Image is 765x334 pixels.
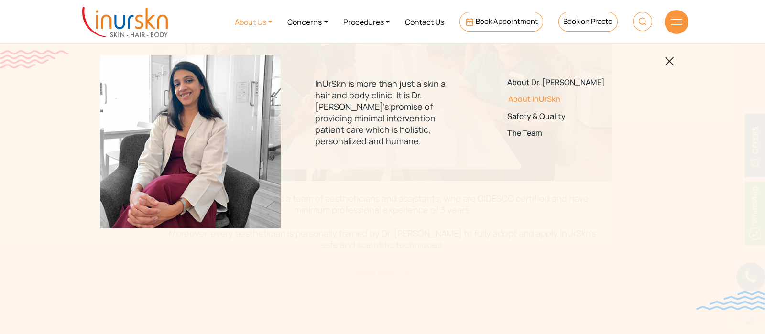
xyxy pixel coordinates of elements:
img: blackclosed [665,57,674,66]
a: About Us [227,4,280,40]
a: About InUrSkn [507,95,642,104]
a: Safety & Quality [507,111,642,120]
a: Contact Us [397,4,452,40]
a: Procedures [336,4,397,40]
img: hamLine.svg [671,19,682,25]
a: Concerns [280,4,335,40]
p: InUrSkn is more than just a skin a hair and body clinic. It is Dr. [PERSON_NAME]'s promise of pro... [315,78,449,147]
a: About Dr. [PERSON_NAME] [507,78,642,87]
a: Book Appointment [459,12,543,32]
span: Book on Practo [563,16,612,26]
img: menuabout [100,55,281,228]
span: Book Appointment [476,16,538,26]
img: bluewave [696,291,765,310]
a: Book on Practo [558,12,618,32]
img: HeaderSearch [633,12,652,31]
img: inurskn-logo [82,7,168,37]
a: The Team [507,129,642,138]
